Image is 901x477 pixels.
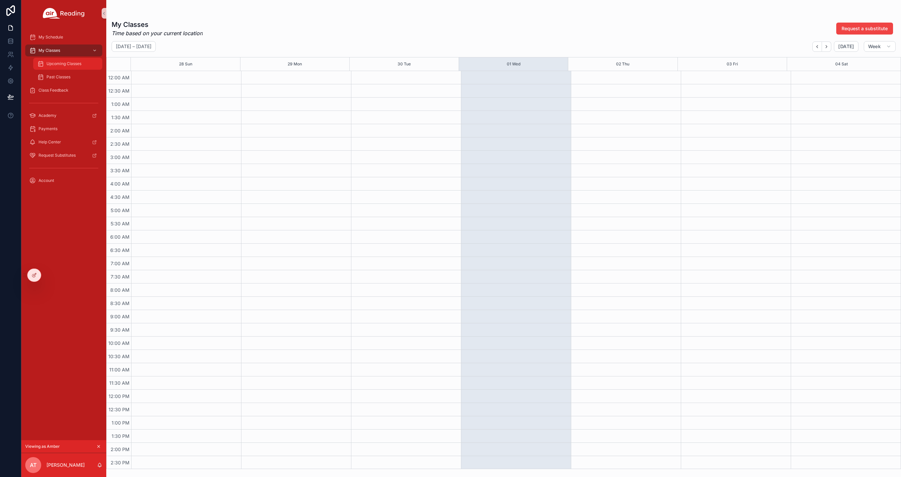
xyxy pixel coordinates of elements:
[116,43,151,50] h2: [DATE] – [DATE]
[109,287,131,293] span: 8:00 AM
[112,20,203,29] h1: My Classes
[107,354,131,359] span: 10:30 AM
[107,88,131,94] span: 12:30 AM
[507,57,520,71] button: 01 Wed
[727,57,738,71] button: 03 Fri
[812,41,822,52] button: Back
[109,181,131,187] span: 4:00 AM
[835,57,848,71] button: 04 Sat
[33,71,102,83] a: Past Classes
[868,43,881,49] span: Week
[112,29,203,37] em: Time based on your current location
[25,444,60,449] span: Viewing as Amber
[109,234,131,240] span: 6:00 AM
[109,194,131,200] span: 4:30 AM
[43,8,85,19] img: App logo
[39,139,61,145] span: Help Center
[288,57,302,71] button: 29 Mon
[110,115,131,120] span: 1:30 AM
[25,31,102,43] a: My Schedule
[616,57,629,71] button: 02 Thu
[39,178,54,183] span: Account
[46,61,81,66] span: Upcoming Classes
[842,25,888,32] span: Request a substitute
[25,110,102,121] a: Academy
[33,58,102,70] a: Upcoming Classes
[864,41,896,52] button: Week
[109,247,131,253] span: 6:30 AM
[109,168,131,173] span: 3:30 AM
[39,113,56,118] span: Academy
[109,274,131,279] span: 7:30 AM
[179,57,192,71] button: 28 Sun
[25,44,102,56] a: My Classes
[109,460,131,465] span: 2:30 PM
[109,314,131,319] span: 9:00 AM
[107,75,131,80] span: 12:00 AM
[109,207,131,213] span: 5:00 AM
[834,41,858,52] button: [DATE]
[25,149,102,161] a: Request Substitutes
[109,141,131,147] span: 2:30 AM
[39,48,60,53] span: My Classes
[46,74,70,80] span: Past Classes
[836,23,893,35] button: Request a substitute
[109,446,131,452] span: 2:00 PM
[110,101,131,107] span: 1:00 AM
[109,261,131,266] span: 7:00 AM
[109,154,131,160] span: 3:00 AM
[838,43,854,49] span: [DATE]
[30,461,37,469] span: AT
[25,175,102,187] a: Account
[822,41,831,52] button: Next
[21,27,106,195] div: scrollable content
[25,136,102,148] a: Help Center
[25,123,102,135] a: Payments
[107,407,131,412] span: 12:30 PM
[108,380,131,386] span: 11:30 AM
[109,300,131,306] span: 8:30 AM
[109,128,131,133] span: 2:00 AM
[39,35,63,40] span: My Schedule
[109,221,131,226] span: 5:30 AM
[110,433,131,439] span: 1:30 PM
[46,462,85,468] p: [PERSON_NAME]
[39,88,68,93] span: Class Feedback
[109,327,131,333] span: 9:30 AM
[398,57,411,71] button: 30 Tue
[25,84,102,96] a: Class Feedback
[39,153,76,158] span: Request Substitutes
[110,420,131,426] span: 1:00 PM
[107,393,131,399] span: 12:00 PM
[108,367,131,372] span: 11:00 AM
[39,126,57,131] span: Payments
[107,340,131,346] span: 10:00 AM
